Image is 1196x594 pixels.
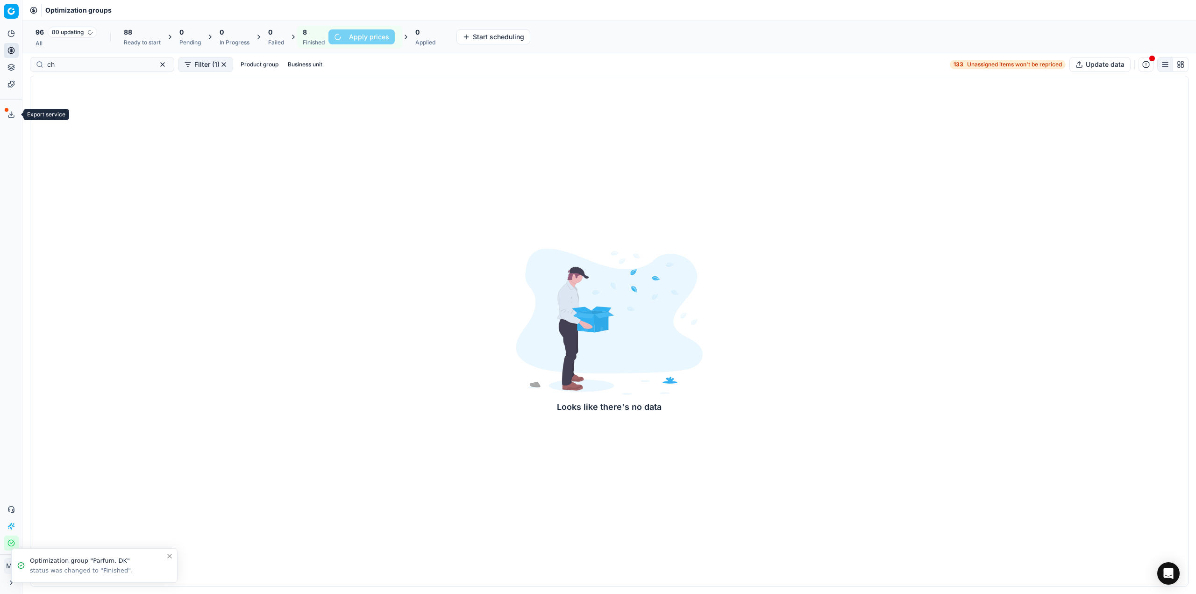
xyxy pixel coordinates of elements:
[4,558,19,573] button: MC
[415,28,420,37] span: 0
[179,28,184,37] span: 0
[303,39,325,46] div: Finished
[179,39,201,46] div: Pending
[950,60,1066,69] a: 133Unassigned items won't be repriced
[30,566,166,575] div: status was changed to "Finished".
[456,29,530,44] button: Start scheduling
[1069,57,1131,72] button: Update data
[220,28,224,37] span: 0
[328,29,395,44] button: Apply prices
[124,28,132,37] span: 88
[36,28,44,37] span: 96
[23,109,69,120] div: Export service
[48,27,97,38] span: 80 updating
[303,28,307,37] span: 8
[268,28,272,37] span: 0
[268,39,284,46] div: Failed
[45,6,112,15] span: Optimization groups
[516,401,703,414] div: Looks like there's no data
[4,559,18,573] span: MC
[954,61,963,68] strong: 133
[45,6,112,15] nav: breadcrumb
[1157,562,1180,585] div: Open Intercom Messenger
[30,556,166,565] div: Optimization group "Parfum, DK"
[124,39,161,46] div: Ready to start
[967,61,1062,68] span: Unassigned items won't be repriced
[178,57,233,72] button: Filter (1)
[415,39,435,46] div: Applied
[220,39,249,46] div: In Progress
[237,59,282,70] button: Product group
[47,60,149,69] input: Search
[164,551,175,562] button: Close toast
[36,40,97,47] div: All
[284,59,326,70] button: Business unit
